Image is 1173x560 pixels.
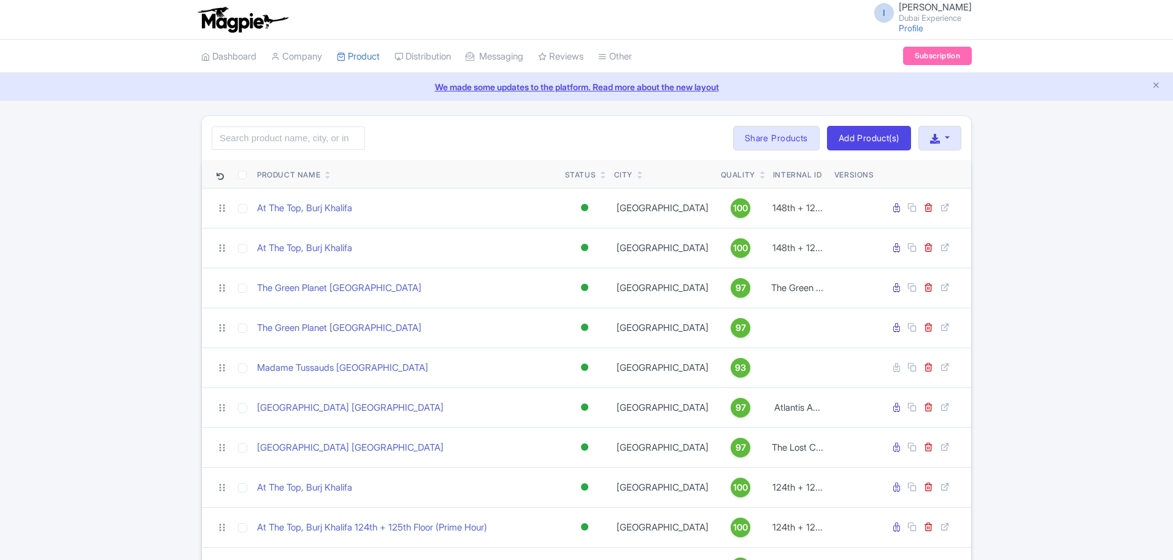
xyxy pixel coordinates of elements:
td: [GEOGRAPHIC_DATA] [609,467,716,507]
span: [PERSON_NAME] [899,1,972,13]
td: [GEOGRAPHIC_DATA] [609,308,716,348]
a: Subscription [903,47,972,65]
td: 124th + 12... [766,467,829,507]
a: At The Top, Burj Khalifa [257,241,352,255]
a: 100 [721,518,761,537]
th: Versions [829,160,879,189]
div: Status [565,169,596,181]
a: 100 [721,198,761,218]
div: Quality [721,169,755,181]
a: The Green Planet [GEOGRAPHIC_DATA] [257,321,421,335]
td: The Green ... [766,268,829,308]
button: Close announcement [1152,79,1161,93]
span: 97 [736,441,746,454]
a: At The Top, Burj Khalifa [257,481,352,495]
a: Share Products [733,126,820,150]
td: [GEOGRAPHIC_DATA] [609,507,716,547]
td: [GEOGRAPHIC_DATA] [609,387,716,427]
a: Company [271,40,322,74]
span: 100 [733,241,748,255]
div: Active [579,518,591,536]
div: City [614,169,633,181]
span: 97 [736,321,746,335]
a: Reviews [538,40,583,74]
a: 93 [721,358,761,378]
div: Active [579,239,591,257]
td: 124th + 12... [766,507,829,547]
a: 100 [721,478,761,497]
span: 100 [733,521,748,534]
small: Dubai Experience [899,14,972,22]
a: Add Product(s) [827,126,911,150]
td: [GEOGRAPHIC_DATA] [609,348,716,387]
span: 93 [735,361,746,375]
span: 97 [736,401,746,414]
td: The Lost C... [766,427,829,467]
td: Atlantis A... [766,387,829,427]
a: I [PERSON_NAME] Dubai Experience [867,2,972,22]
td: 148th + 12... [766,228,829,268]
span: I [874,3,894,23]
a: 97 [721,398,761,418]
div: Active [579,478,591,496]
a: Madame Tussauds [GEOGRAPHIC_DATA] [257,361,428,375]
a: Messaging [466,40,523,74]
a: At The Top, Burj Khalifa [257,201,352,216]
td: [GEOGRAPHIC_DATA] [609,228,716,268]
div: Active [579,438,591,456]
a: Product [337,40,380,74]
div: Active [579,279,591,297]
input: Search product name, city, or interal id [212,126,365,150]
a: Dashboard [201,40,256,74]
a: At The Top, Burj Khalifa 124th + 125th Floor (Prime Hour) [257,521,487,535]
span: 100 [733,201,748,215]
div: Active [579,319,591,336]
th: Internal ID [766,160,829,189]
div: Active [579,399,591,416]
div: Active [579,199,591,217]
td: 148th + 12... [766,188,829,228]
a: The Green Planet [GEOGRAPHIC_DATA] [257,281,421,295]
a: 100 [721,238,761,258]
img: logo-ab69f6fb50320c5b225c76a69d11143b.png [195,6,290,33]
a: [GEOGRAPHIC_DATA] [GEOGRAPHIC_DATA] [257,441,444,455]
span: 100 [733,481,748,494]
a: [GEOGRAPHIC_DATA] [GEOGRAPHIC_DATA] [257,401,444,415]
div: Product Name [257,169,320,181]
td: [GEOGRAPHIC_DATA] [609,268,716,308]
span: 97 [736,281,746,295]
td: [GEOGRAPHIC_DATA] [609,427,716,467]
a: Distribution [394,40,451,74]
a: 97 [721,318,761,338]
div: Active [579,359,591,376]
a: Other [598,40,632,74]
a: 97 [721,278,761,298]
td: [GEOGRAPHIC_DATA] [609,188,716,228]
a: Profile [899,23,923,33]
a: 97 [721,438,761,457]
a: We made some updates to the platform. Read more about the new layout [7,80,1166,93]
